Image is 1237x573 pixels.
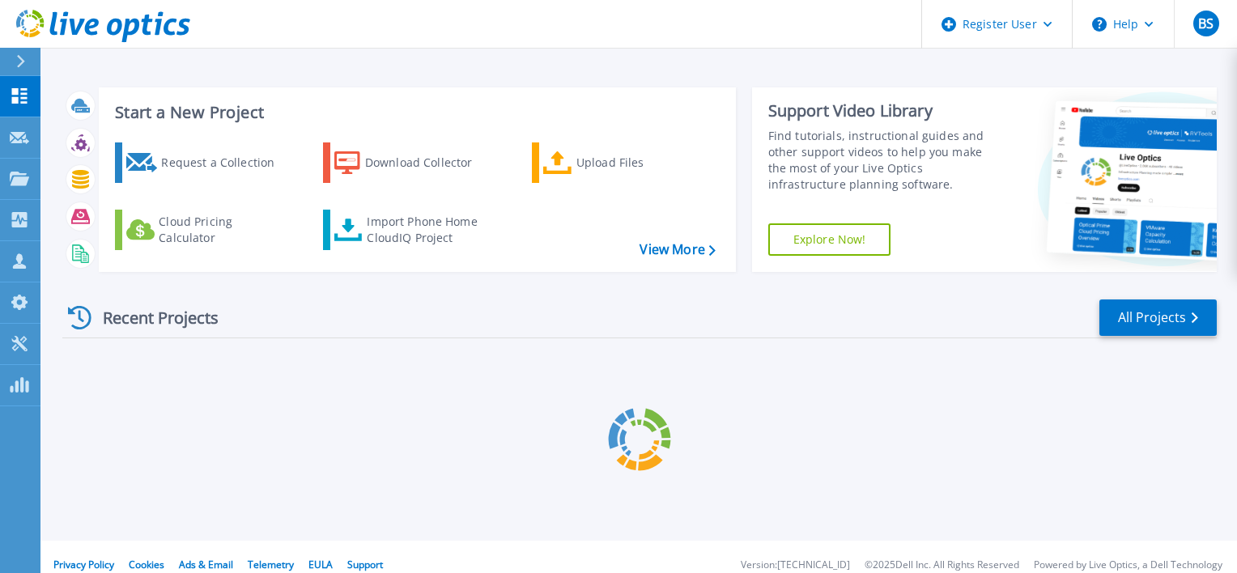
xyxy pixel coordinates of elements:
a: Privacy Policy [53,558,114,571]
a: View More [640,242,715,257]
a: Upload Files [532,142,712,183]
a: Request a Collection [115,142,295,183]
div: Find tutorials, instructional guides and other support videos to help you make the most of your L... [768,128,1001,193]
div: Upload Files [576,146,706,179]
div: Recent Projects [62,298,240,337]
span: BS [1198,17,1214,30]
a: Cloud Pricing Calculator [115,210,295,250]
h3: Start a New Project [115,104,715,121]
a: Telemetry [248,558,294,571]
a: All Projects [1099,299,1217,336]
div: Download Collector [365,146,495,179]
div: Import Phone Home CloudIQ Project [367,214,493,246]
a: Cookies [129,558,164,571]
div: Request a Collection [161,146,291,179]
a: EULA [308,558,333,571]
a: Download Collector [323,142,504,183]
li: © 2025 Dell Inc. All Rights Reserved [865,560,1019,571]
a: Support [347,558,383,571]
div: Support Video Library [768,100,1001,121]
a: Explore Now! [768,223,891,256]
li: Version: [TECHNICAL_ID] [741,560,850,571]
li: Powered by Live Optics, a Dell Technology [1034,560,1222,571]
a: Ads & Email [179,558,233,571]
div: Cloud Pricing Calculator [159,214,288,246]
